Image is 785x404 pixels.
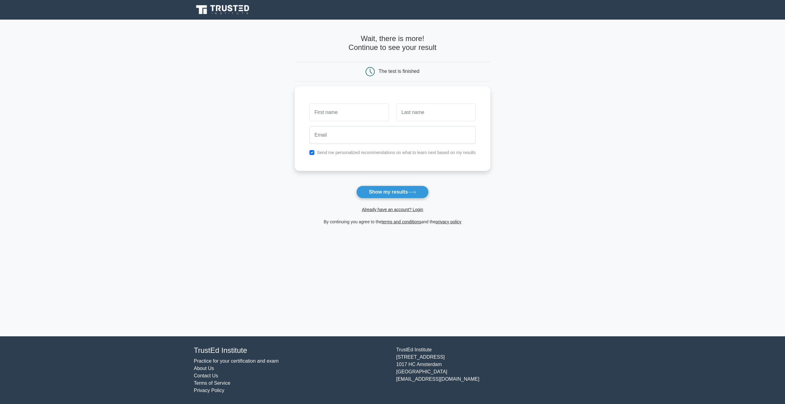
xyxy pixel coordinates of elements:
a: Already have an account? Login [362,207,423,212]
div: TrustEd Institute [STREET_ADDRESS] 1017 HC Amsterdam [GEOGRAPHIC_DATA] [EMAIL_ADDRESS][DOMAIN_NAME] [392,346,595,394]
input: First name [309,104,389,121]
a: About Us [194,366,214,371]
label: Send me personalized recommendations on what to learn next based on my results [317,150,476,155]
button: Show my results [356,186,429,198]
a: Contact Us [194,373,218,378]
input: Last name [396,104,476,121]
a: Terms of Service [194,380,230,386]
a: privacy policy [436,219,461,224]
a: terms and conditions [382,219,421,224]
h4: TrustEd Institute [194,346,389,355]
input: Email [309,126,476,144]
a: Privacy Policy [194,388,224,393]
div: The test is finished [379,69,419,74]
div: By continuing you agree to the and the [291,218,494,225]
a: Practice for your certification and exam [194,358,279,364]
h4: Wait, there is more! Continue to see your result [295,34,491,52]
